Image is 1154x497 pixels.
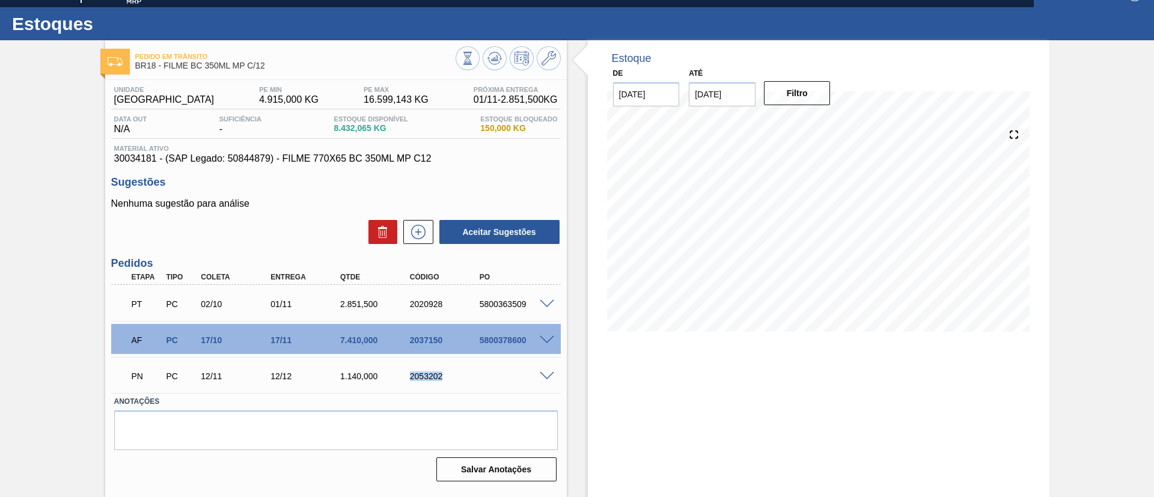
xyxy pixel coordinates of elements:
div: Excluir Sugestões [362,220,397,244]
div: Nova sugestão [397,220,433,244]
div: 12/11/2025 [198,371,276,381]
button: Ir ao Master Data / Geral [537,46,561,70]
p: Nenhuma sugestão para análise [111,198,561,209]
span: 16.599,143 KG [364,94,429,105]
span: Suficiência [219,115,261,123]
div: Aguardando Faturamento [129,327,165,353]
div: 5800363509 [477,299,555,309]
span: 4.915,000 KG [259,94,319,105]
span: 30034181 - (SAP Legado: 50844879) - FILME 770X65 BC 350ML MP C12 [114,153,558,164]
div: Pedido de Compra [163,299,199,309]
div: 02/10/2025 [198,299,276,309]
p: AF [132,335,162,345]
div: Pedido de Compra [163,371,199,381]
div: Tipo [163,273,199,281]
div: Estoque [612,52,652,65]
span: Estoque Disponível [334,115,408,123]
div: Aceitar Sugestões [433,219,561,245]
div: 2020928 [407,299,485,309]
div: PO [477,273,555,281]
div: Pedido em Trânsito [129,291,165,317]
div: 17/11/2025 [267,335,346,345]
h3: Sugestões [111,176,561,189]
div: Qtde [337,273,415,281]
div: Pedido em Negociação [129,363,165,389]
button: Aceitar Sugestões [439,220,560,244]
div: Entrega [267,273,346,281]
button: Visão Geral dos Estoques [456,46,480,70]
div: - [216,115,264,135]
div: Código [407,273,485,281]
label: Até [689,69,703,78]
button: Programar Estoque [510,46,534,70]
input: dd/mm/yyyy [613,82,680,106]
div: Etapa [129,273,165,281]
h1: Estoques [12,17,225,31]
button: Atualizar Gráfico [483,46,507,70]
span: Pedido em Trânsito [135,53,456,60]
div: 1.140,000 [337,371,415,381]
div: N/A [111,115,150,135]
div: 2037150 [407,335,485,345]
div: 7.410,000 [337,335,415,345]
span: BR18 - FILME BC 350ML MP C/12 [135,61,456,70]
div: 17/10/2025 [198,335,276,345]
div: 12/12/2025 [267,371,346,381]
button: Salvar Anotações [436,457,557,481]
span: PE MIN [259,86,319,93]
span: Estoque Bloqueado [480,115,557,123]
span: Data out [114,115,147,123]
div: 2.851,500 [337,299,415,309]
span: PE MAX [364,86,429,93]
div: 01/11/2025 [267,299,346,309]
h3: Pedidos [111,257,561,270]
span: [GEOGRAPHIC_DATA] [114,94,215,105]
div: 5800378600 [477,335,555,345]
p: PN [132,371,162,381]
button: Filtro [764,81,831,105]
img: Ícone [108,57,123,66]
span: 150,000 KG [480,124,557,133]
label: Anotações [114,393,558,410]
input: dd/mm/yyyy [689,82,756,106]
label: De [613,69,623,78]
span: Próxima Entrega [474,86,558,93]
div: Coleta [198,273,276,281]
span: Unidade [114,86,215,93]
span: Material ativo [114,145,558,152]
span: 01/11 - 2.851,500 KG [474,94,558,105]
div: Pedido de Compra [163,335,199,345]
div: 2053202 [407,371,485,381]
span: 8.432,065 KG [334,124,408,133]
p: PT [132,299,162,309]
